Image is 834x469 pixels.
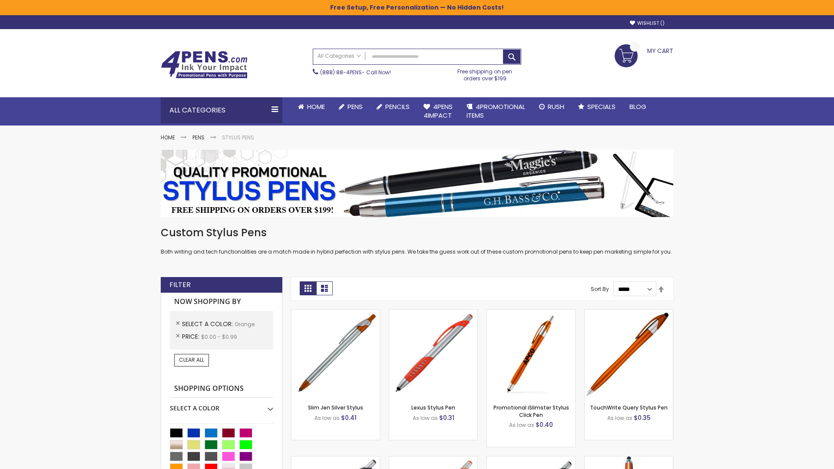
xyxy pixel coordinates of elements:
[389,456,477,463] a: Boston Silver Stylus Pen-Orange
[417,97,460,126] a: 4Pens4impact
[389,309,477,317] a: Lexus Stylus Pen-Orange
[571,97,622,116] a: Specials
[161,226,673,256] div: Both writing and tech functionalities are a match made in hybrid perfection with stylus pens. We ...
[536,420,553,429] span: $0.40
[235,320,255,328] span: Orange
[590,404,668,411] a: TouchWrite Query Stylus Pen
[320,69,391,76] span: - Call Now!
[314,414,340,422] span: As low as
[634,413,651,422] span: $0.35
[300,281,316,295] strong: Grid
[161,134,175,141] a: Home
[385,102,410,111] span: Pencils
[449,65,522,82] div: Free shipping on pen orders over $199
[622,97,653,116] a: Blog
[320,69,362,76] a: (888) 88-4PENS
[332,97,370,116] a: Pens
[548,102,564,111] span: Rush
[308,404,363,411] a: Slim Jen Silver Stylus
[169,280,191,290] strong: Filter
[585,456,673,463] a: TouchWrite Command Stylus Pen-Orange
[607,414,632,422] span: As low as
[341,413,357,422] span: $0.41
[487,456,575,463] a: Lexus Metallic Stylus Pen-Orange
[629,102,646,111] span: Blog
[318,53,361,59] span: All Categories
[174,354,209,366] a: Clear All
[201,333,237,340] span: $0.00 - $0.99
[439,413,454,422] span: $0.31
[587,102,616,111] span: Specials
[291,310,380,398] img: Slim Jen Silver Stylus-Orange
[291,309,380,317] a: Slim Jen Silver Stylus-Orange
[389,310,477,398] img: Lexus Stylus Pen-Orange
[222,134,254,141] strong: Stylus Pens
[182,332,201,341] span: Price
[630,20,665,26] a: Wishlist
[585,309,673,317] a: TouchWrite Query Stylus Pen-Orange
[532,97,571,116] a: Rush
[424,102,453,120] span: 4Pens 4impact
[487,309,575,317] a: Promotional iSlimster Stylus Click Pen-Orange
[313,49,365,63] a: All Categories
[170,380,273,398] strong: Shopping Options
[467,102,525,120] span: 4PROMOTIONAL ITEMS
[291,456,380,463] a: Boston Stylus Pen-Orange
[161,51,248,79] img: 4Pens Custom Pens and Promotional Products
[347,102,363,111] span: Pens
[182,320,235,328] span: Select A Color
[509,421,534,429] span: As low as
[487,310,575,398] img: Promotional iSlimster Stylus Click Pen-Orange
[591,285,609,293] label: Sort By
[585,310,673,398] img: TouchWrite Query Stylus Pen-Orange
[161,226,673,240] h1: Custom Stylus Pens
[493,404,569,418] a: Promotional iSlimster Stylus Click Pen
[170,293,273,311] strong: Now Shopping by
[161,97,282,123] div: All Categories
[291,97,332,116] a: Home
[307,102,325,111] span: Home
[179,356,204,363] span: Clear All
[411,404,455,411] a: Lexus Stylus Pen
[370,97,417,116] a: Pencils
[161,150,673,217] img: Stylus Pens
[413,414,438,422] span: As low as
[192,134,205,141] a: Pens
[460,97,532,126] a: 4PROMOTIONALITEMS
[170,398,273,413] div: Select A Color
